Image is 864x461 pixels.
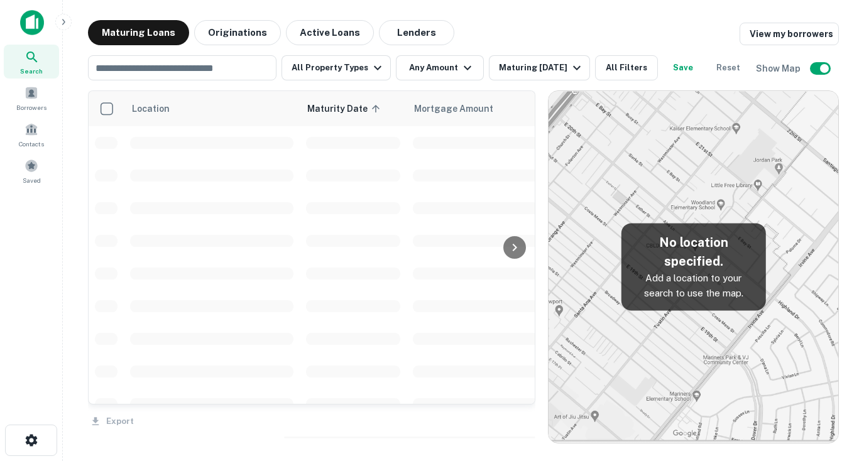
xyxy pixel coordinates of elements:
[282,55,391,80] button: All Property Types
[194,20,281,45] button: Originations
[396,55,484,80] button: Any Amount
[88,20,189,45] button: Maturing Loans
[16,102,46,112] span: Borrowers
[801,361,864,421] iframe: Chat Widget
[414,101,510,116] span: Mortgage Amount
[4,117,59,151] a: Contacts
[19,139,44,149] span: Contacts
[286,20,374,45] button: Active Loans
[300,91,407,126] th: Maturity Date
[4,81,59,115] a: Borrowers
[549,91,838,443] img: map-placeholder.webp
[131,101,170,116] span: Location
[595,55,658,80] button: All Filters
[124,91,300,126] th: Location
[499,60,584,75] div: Maturing [DATE]
[631,233,755,271] h5: No location specified.
[631,271,755,300] p: Add a location to your search to use the map.
[489,55,590,80] button: Maturing [DATE]
[4,45,59,79] a: Search
[20,10,44,35] img: capitalize-icon.png
[407,91,545,126] th: Mortgage Amount
[663,55,703,80] button: Save your search to get updates of matches that match your search criteria.
[708,55,748,80] button: Reset
[740,23,839,45] a: View my borrowers
[23,175,41,185] span: Saved
[20,66,43,76] span: Search
[307,101,384,116] span: Maturity Date
[379,20,454,45] button: Lenders
[4,154,59,188] a: Saved
[756,62,802,75] h6: Show Map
